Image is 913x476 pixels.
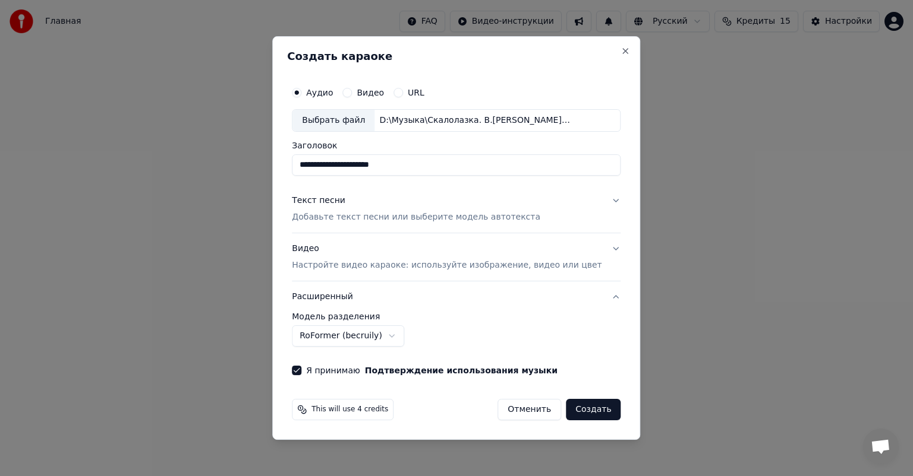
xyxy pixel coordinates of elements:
[357,88,384,97] label: Видео
[374,115,577,126] div: D:\Музыка\Скалолазка. В.[PERSON_NAME]..mp3
[365,366,558,375] button: Я принимаю
[292,281,621,312] button: Расширенный
[292,233,621,281] button: ВидеоНастройте видео караоке: используйте изображение, видео или цвет
[292,243,602,271] div: Видео
[498,399,561,420] button: Отменить
[306,366,558,375] label: Я принимаю
[408,88,424,97] label: URL
[292,195,345,207] div: Текст песни
[292,312,621,320] label: Модель разделения
[566,399,621,420] button: Создать
[311,405,388,414] span: This will use 4 credits
[306,88,333,97] label: Аудио
[292,110,374,131] div: Выбрать файл
[292,312,621,356] div: Расширенный
[287,51,625,62] h2: Создать караоке
[292,211,540,223] p: Добавьте текст песни или выберите модель автотекста
[292,185,621,233] button: Текст песниДобавьте текст песни или выберите модель автотекста
[292,141,621,150] label: Заголовок
[292,259,602,271] p: Настройте видео караоке: используйте изображение, видео или цвет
